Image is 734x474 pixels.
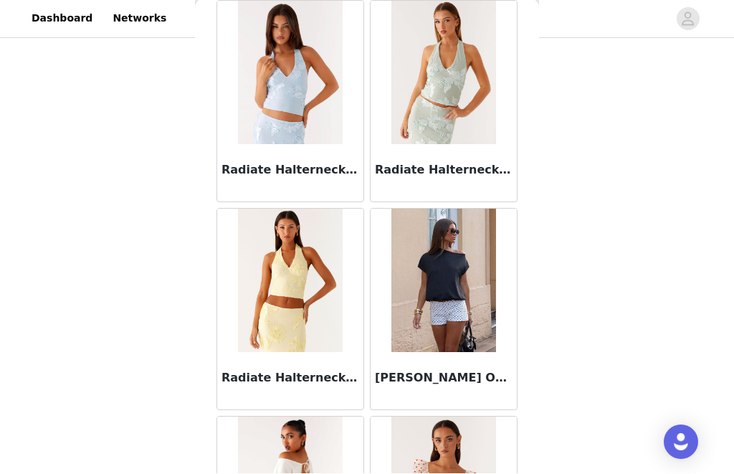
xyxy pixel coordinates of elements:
div: avatar [681,8,695,31]
a: Dashboard [23,3,101,35]
img: Radiate Halterneck Top - Sage [391,1,495,145]
h3: Radiate Halterneck Top - Sage [375,162,513,179]
img: Raeni Off Shoulder Top - Black [391,209,495,353]
img: Radiate Halterneck Top - Yellow [238,209,342,353]
h3: Radiate Halterneck Top - Yellow [221,370,359,387]
h3: [PERSON_NAME] Off Shoulder Top - Black [375,370,513,387]
a: Networks [104,3,175,35]
img: Radiate Halterneck Top - Blue [238,1,342,145]
div: Open Intercom Messenger [664,425,698,460]
h3: Radiate Halterneck Top - Blue [221,162,359,179]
